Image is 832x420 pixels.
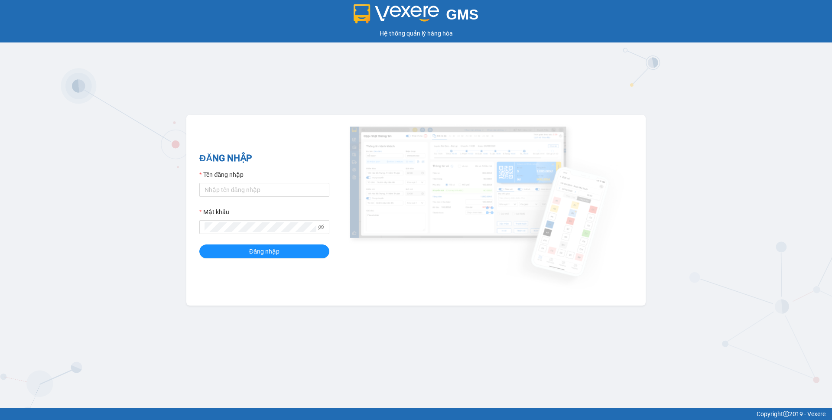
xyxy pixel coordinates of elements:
span: copyright [783,411,789,417]
a: GMS [354,13,479,20]
label: Mật khẩu [199,207,229,217]
div: Copyright 2019 - Vexere [6,409,825,419]
input: Tên đăng nhập [199,183,329,197]
input: Mật khẩu [205,222,316,232]
button: Đăng nhập [199,244,329,258]
h2: ĐĂNG NHẬP [199,151,329,166]
span: Đăng nhập [249,247,279,256]
div: Hệ thống quản lý hàng hóa [2,29,830,38]
span: GMS [446,7,478,23]
label: Tên đăng nhập [199,170,244,179]
img: logo 2 [354,4,439,23]
span: eye-invisible [318,224,324,230]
